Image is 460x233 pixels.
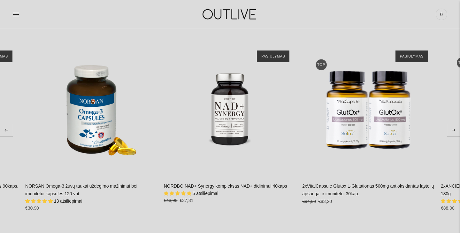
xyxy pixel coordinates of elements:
a: NORSAN Omega-3 žuvų taukai uždegimo mažinimui bei imunitetui kapsulės 120 vnt. [25,44,157,176]
s: €94,00 [302,199,316,204]
span: €37,31 [180,198,193,203]
span: 0 [437,10,446,19]
img: OUTLIVE [190,3,270,25]
a: 0 [436,7,447,21]
span: 4.92 stars [25,198,54,204]
span: €83,20 [318,199,332,204]
span: €88,00 [441,206,455,211]
s: €43,90 [164,198,178,203]
span: €30,90 [25,206,39,211]
a: 2xVitalCapsule Glutox L-Glutationas 500mg antioksidantas ląstelių apsaugai ir imunitetui 30kap. [302,183,434,196]
button: Move to next carousel slide [447,124,460,136]
span: 13 atsiliepimai [54,198,82,204]
span: 5.00 stars [164,191,193,196]
span: 5 atsiliepimai [193,191,218,196]
a: NORSAN Omega-3 žuvų taukai uždegimo mažinimui bei imunitetui kapsulės 120 vnt. [25,183,137,196]
a: 2xVitalCapsule Glutox L-Glutationas 500mg antioksidantas ląstelių apsaugai ir imunitetui 30kap. [302,44,434,176]
a: NORDBO NAD+ Synergy kompleksas NAD+ didinimui 40kaps [164,44,296,176]
a: NORDBO NAD+ Synergy kompleksas NAD+ didinimui 40kaps [164,183,287,189]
